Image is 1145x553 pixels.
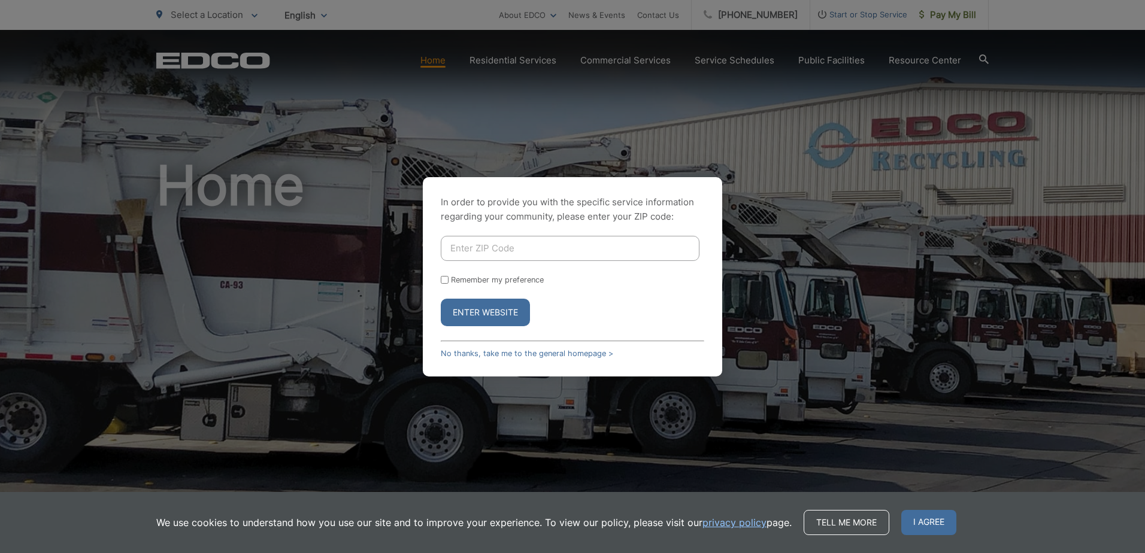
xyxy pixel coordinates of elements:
span: I agree [901,510,956,535]
a: No thanks, take me to the general homepage > [441,349,613,358]
button: Enter Website [441,299,530,326]
p: In order to provide you with the specific service information regarding your community, please en... [441,195,704,224]
label: Remember my preference [451,275,544,284]
a: privacy policy [702,515,767,530]
input: Enter ZIP Code [441,236,699,261]
p: We use cookies to understand how you use our site and to improve your experience. To view our pol... [156,515,792,530]
a: Tell me more [804,510,889,535]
